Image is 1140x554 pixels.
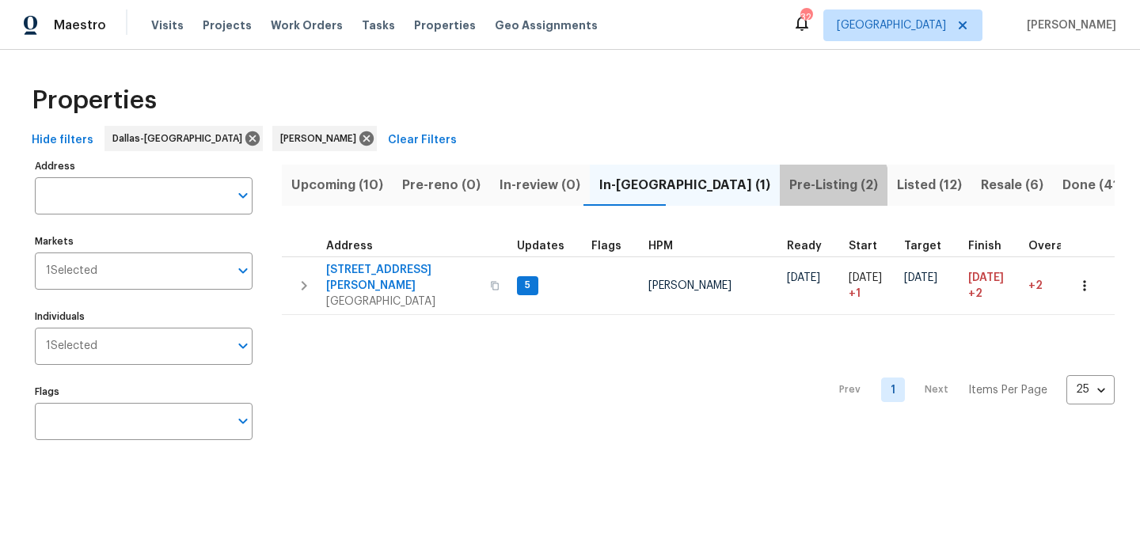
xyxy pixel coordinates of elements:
[203,17,252,33] span: Projects
[326,294,481,309] span: [GEOGRAPHIC_DATA]
[25,126,100,155] button: Hide filters
[112,131,249,146] span: Dallas-[GEOGRAPHIC_DATA]
[1028,241,1084,252] div: Days past target finish date
[968,272,1004,283] span: [DATE]
[849,286,861,302] span: + 1
[789,174,878,196] span: Pre-Listing (2)
[104,126,263,151] div: Dallas-[GEOGRAPHIC_DATA]
[599,174,770,196] span: In-[GEOGRAPHIC_DATA] (1)
[968,241,1016,252] div: Projected renovation finish date
[591,241,621,252] span: Flags
[968,286,982,302] span: +2
[46,264,97,278] span: 1 Selected
[881,378,905,402] a: Goto page 1
[517,241,564,252] span: Updates
[326,262,481,294] span: [STREET_ADDRESS][PERSON_NAME]
[519,279,537,292] span: 5
[388,131,457,150] span: Clear Filters
[35,312,253,321] label: Individuals
[1022,256,1090,314] td: 2 day(s) past target finish date
[800,9,811,25] div: 32
[35,237,253,246] label: Markets
[35,161,253,171] label: Address
[849,272,882,283] span: [DATE]
[968,241,1001,252] span: Finish
[382,126,463,155] button: Clear Filters
[54,17,106,33] span: Maestro
[849,241,877,252] span: Start
[32,131,93,150] span: Hide filters
[824,324,1115,456] nav: Pagination Navigation
[1020,17,1116,33] span: [PERSON_NAME]
[1028,241,1070,252] span: Overall
[414,17,476,33] span: Properties
[35,387,253,397] label: Flags
[648,280,731,291] span: [PERSON_NAME]
[272,126,377,151] div: [PERSON_NAME]
[897,174,962,196] span: Listed (12)
[787,241,822,252] span: Ready
[904,272,937,283] span: [DATE]
[842,256,898,314] td: Project started 1 days late
[648,241,673,252] span: HPM
[362,20,395,31] span: Tasks
[232,260,254,282] button: Open
[787,241,836,252] div: Earliest renovation start date (first business day after COE or Checkout)
[280,131,363,146] span: [PERSON_NAME]
[495,17,598,33] span: Geo Assignments
[1028,280,1043,291] span: +2
[904,241,941,252] span: Target
[962,256,1022,314] td: Scheduled to finish 2 day(s) late
[837,17,946,33] span: [GEOGRAPHIC_DATA]
[1066,369,1115,410] div: 25
[402,174,481,196] span: Pre-reno (0)
[787,272,820,283] span: [DATE]
[232,410,254,432] button: Open
[326,241,373,252] span: Address
[46,340,97,353] span: 1 Selected
[232,335,254,357] button: Open
[32,93,157,108] span: Properties
[968,382,1047,398] p: Items Per Page
[500,174,580,196] span: In-review (0)
[981,174,1043,196] span: Resale (6)
[849,241,891,252] div: Actual renovation start date
[232,184,254,207] button: Open
[904,241,956,252] div: Target renovation project end date
[291,174,383,196] span: Upcoming (10)
[151,17,184,33] span: Visits
[1062,174,1129,196] span: Done (411)
[271,17,343,33] span: Work Orders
